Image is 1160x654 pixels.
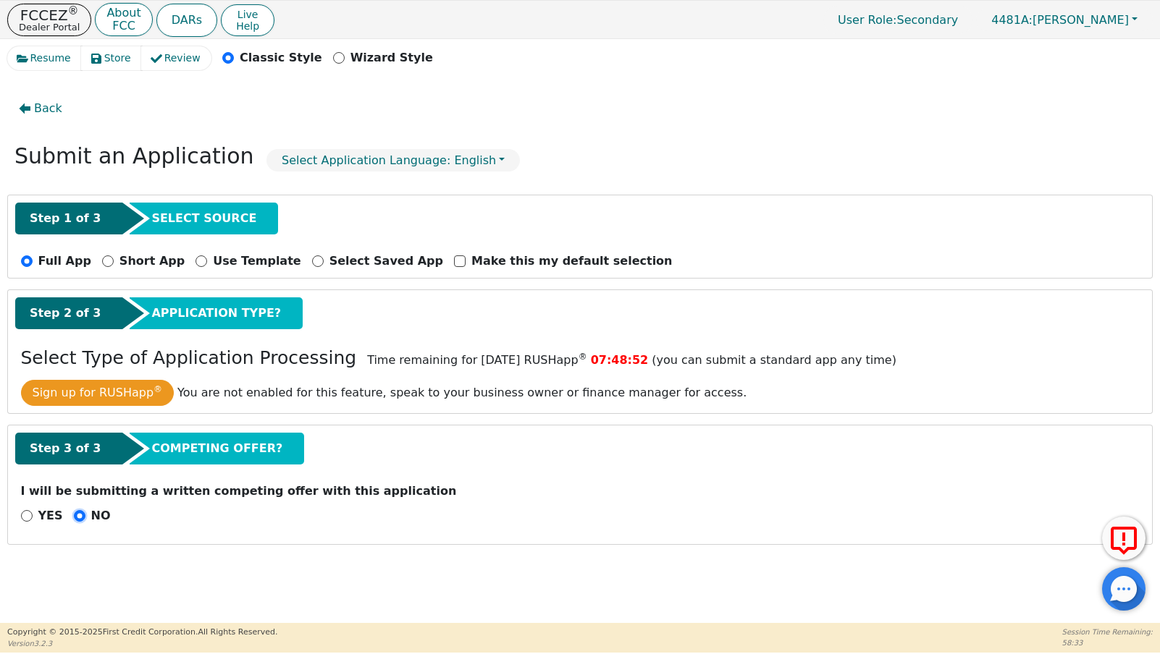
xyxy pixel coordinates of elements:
span: Review [164,51,201,66]
p: Secondary [823,6,972,34]
sup: ® [579,352,587,362]
h2: Submit an Application [14,143,254,169]
span: 4481A: [991,13,1033,27]
span: Resume [30,51,71,66]
p: Wizard Style [350,49,433,67]
span: (you can submit a standard app any time) [652,353,896,367]
sup: ® [68,4,79,17]
button: AboutFCC [95,3,152,37]
p: 58:33 [1062,637,1153,648]
button: DARs [156,4,217,37]
p: Full App [38,252,91,270]
p: Short App [119,252,185,270]
button: Sign up for RUSHapp® [21,380,175,406]
p: I will be submitting a written competing offer with this application [21,483,1140,500]
h3: Select Type of Application Processing [21,347,357,369]
span: You are not enabled for this feature, speak to your business owner or finance manager for access. [177,386,747,399]
span: Time remaining for [DATE] RUSHapp [367,353,587,367]
p: YES [38,507,63,525]
button: 4481A:[PERSON_NAME] [976,9,1153,31]
span: [PERSON_NAME] [991,13,1129,27]
span: APPLICATION TYPE? [151,305,281,322]
button: Report Error to FCC [1102,517,1146,560]
button: FCCEZ®Dealer Portal [7,4,91,36]
button: Store [81,46,142,70]
button: Back [7,92,74,125]
button: LiveHelp [221,4,274,36]
p: About [106,7,140,19]
p: Version 3.2.3 [7,638,277,649]
p: Make this my default selection [471,252,673,270]
span: All Rights Reserved. [198,627,277,637]
p: Use Template [213,252,300,270]
p: FCC [106,20,140,32]
span: Live [236,9,259,20]
p: Copyright © 2015- 2025 First Credit Corporation. [7,627,277,639]
p: NO [91,507,111,525]
span: User Role : [838,13,896,27]
p: Dealer Portal [19,22,80,32]
span: Help [236,20,259,32]
span: 07:48:52 [591,353,649,367]
a: User Role:Secondary [823,6,972,34]
button: Select Application Language: English [266,149,520,171]
span: COMPETING OFFER? [151,440,282,457]
p: Classic Style [240,49,322,67]
span: Step 3 of 3 [30,440,101,457]
p: FCCEZ [19,8,80,22]
span: Store [104,51,131,66]
button: Resume [7,46,82,70]
span: SELECT SOURCE [151,210,256,227]
span: Sign up for RUSHapp [33,386,163,399]
p: Session Time Remaining: [1062,627,1153,637]
span: Back [34,100,62,117]
button: Review [141,46,211,70]
p: Select Saved App [329,252,443,270]
span: Step 2 of 3 [30,305,101,322]
sup: ® [154,384,162,394]
span: Step 1 of 3 [30,210,101,227]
